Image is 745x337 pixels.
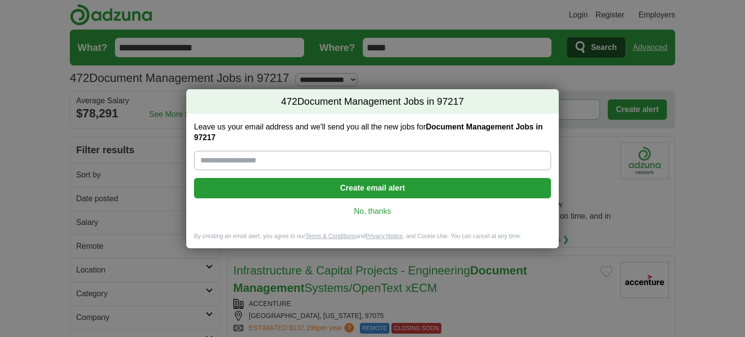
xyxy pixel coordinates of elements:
label: Leave us your email address and we'll send you all the new jobs for [194,122,551,143]
h2: Document Management Jobs in 97217 [186,89,559,114]
div: By creating an email alert, you agree to our and , and Cookie Use. You can cancel at any time. [186,232,559,248]
a: Terms & Conditions [305,233,356,240]
span: 472 [281,95,297,109]
a: Privacy Notice [366,233,403,240]
button: Create email alert [194,178,551,198]
a: No, thanks [202,206,543,217]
